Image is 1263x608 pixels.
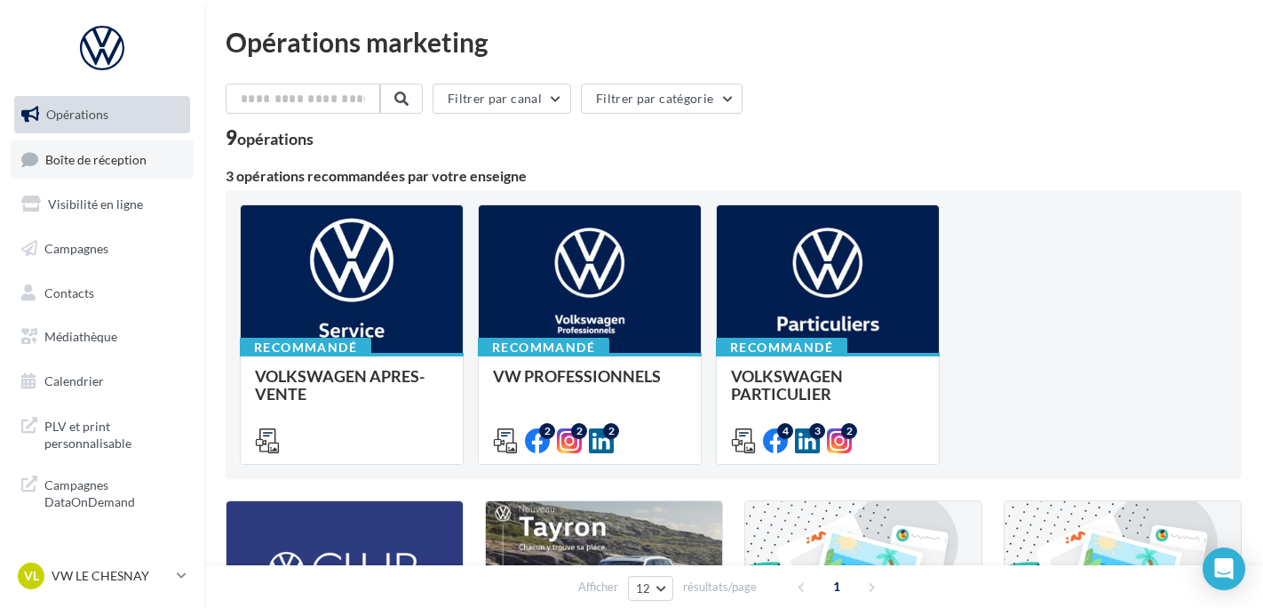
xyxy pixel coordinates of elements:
[237,131,314,147] div: opérations
[539,423,555,439] div: 2
[46,107,108,122] span: Opérations
[44,241,108,256] span: Campagnes
[716,338,847,357] div: Recommandé
[45,151,147,166] span: Boîte de réception
[628,576,673,601] button: 12
[636,581,651,596] span: 12
[44,414,183,452] span: PLV et print personnalisable
[226,128,314,148] div: 9
[841,423,857,439] div: 2
[240,338,371,357] div: Recommandé
[44,284,94,300] span: Contacts
[731,366,843,404] span: VOLKSWAGEN PARTICULIER
[44,329,117,344] span: Médiathèque
[44,373,104,388] span: Calendrier
[52,567,170,585] p: VW LE CHESNAY
[11,140,194,179] a: Boîte de réception
[493,366,661,386] span: VW PROFESSIONNELS
[11,230,194,268] a: Campagnes
[48,196,143,212] span: Visibilité en ligne
[777,423,793,439] div: 4
[578,579,618,596] span: Afficher
[809,423,825,439] div: 3
[603,423,619,439] div: 2
[11,96,194,133] a: Opérations
[571,423,587,439] div: 2
[581,84,743,114] button: Filtrer par catégorie
[11,318,194,356] a: Médiathèque
[11,466,194,518] a: Campagnes DataOnDemand
[255,366,425,404] span: VOLKSWAGEN APRES-VENTE
[1203,548,1245,590] div: Open Intercom Messenger
[478,338,609,357] div: Recommandé
[24,567,39,585] span: VL
[683,579,757,596] span: résultats/page
[226,169,1242,183] div: 3 opérations recommandées par votre enseigne
[14,559,190,593] a: VL VW LE CHESNAY
[822,572,851,601] span: 1
[44,473,183,511] span: Campagnes DataOnDemand
[11,186,194,223] a: Visibilité en ligne
[226,28,1242,55] div: Opérations marketing
[11,363,194,400] a: Calendrier
[11,407,194,460] a: PLV et print personnalisable
[11,275,194,312] a: Contacts
[433,84,571,114] button: Filtrer par canal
